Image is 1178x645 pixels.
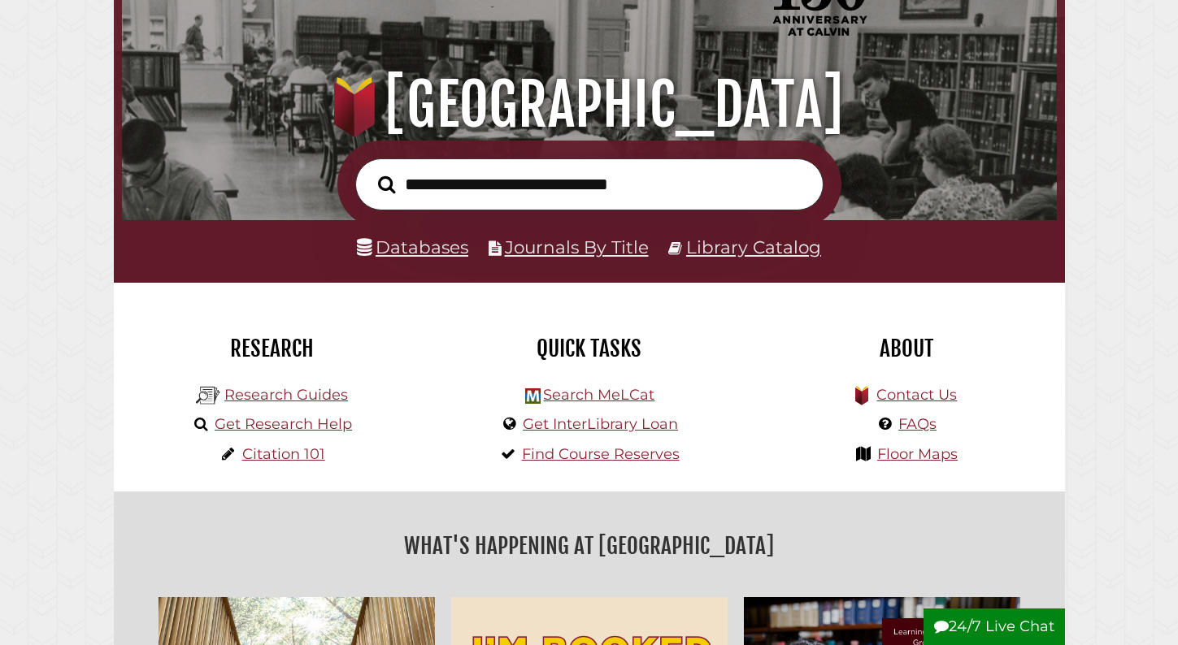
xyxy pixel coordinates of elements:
a: Floor Maps [877,445,958,463]
img: Hekman Library Logo [525,388,541,404]
h2: Research [126,335,419,362]
a: Journals By Title [505,236,649,258]
a: Contact Us [876,386,957,404]
button: Search [370,171,404,198]
img: Hekman Library Logo [196,383,220,408]
a: Library Catalog [686,236,821,258]
a: FAQs [898,415,937,433]
h2: What's Happening at [GEOGRAPHIC_DATA] [126,527,1053,565]
a: Search MeLCat [543,386,654,404]
a: Databases [357,236,468,258]
a: Get InterLibrary Loan [523,415,678,433]
h2: About [760,335,1053,362]
a: Get Research Help [215,415,352,433]
a: Find Course Reserves [522,445,680,463]
h1: [GEOGRAPHIC_DATA] [139,69,1039,141]
a: Research Guides [224,386,348,404]
i: Search [378,175,396,193]
h2: Quick Tasks [443,335,736,362]
a: Citation 101 [242,445,325,463]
